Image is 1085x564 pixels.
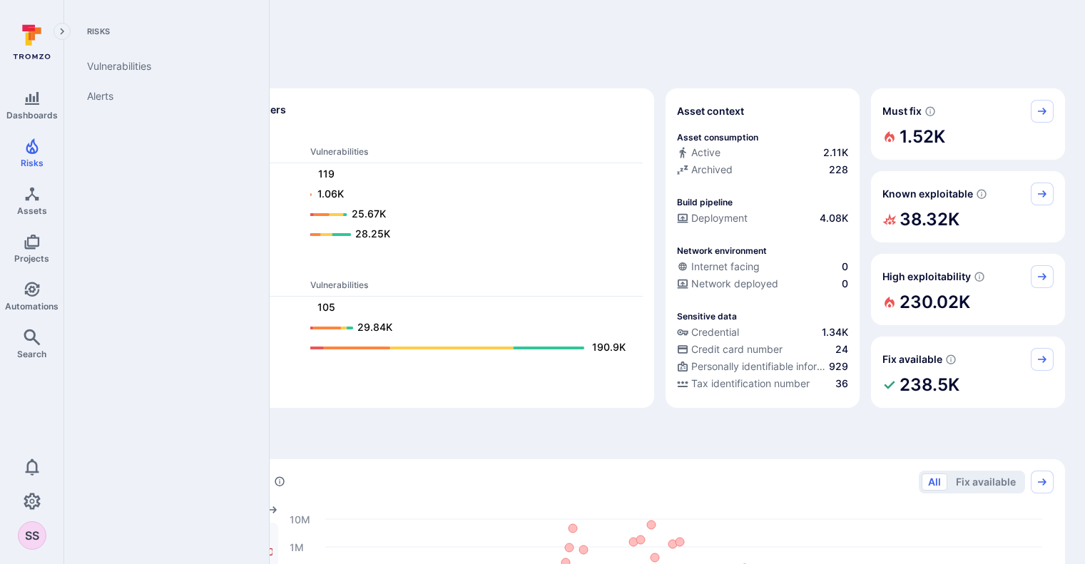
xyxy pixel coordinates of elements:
div: Known exploitable [871,171,1065,242]
a: Alerts [76,81,252,111]
button: Fix available [949,473,1022,491]
span: Personally identifiable information (PII) [691,359,826,374]
button: SS [18,521,46,550]
a: Active2.11K [677,145,848,160]
div: Commits seen in the last 180 days [677,145,848,163]
span: 24 [835,342,848,357]
span: Tax identification number [691,376,810,391]
div: Evidence that the asset is packaged and deployed somewhere [677,277,848,294]
span: Must fix [882,104,922,118]
a: 190.9K [310,339,628,357]
svg: Vulnerabilities with fix available [945,354,957,365]
span: 2.11K [823,145,848,160]
div: Internet facing [677,260,760,274]
div: Network deployed [677,277,778,291]
a: 119 [310,166,628,183]
span: Credential [691,325,739,339]
div: Must fix [871,88,1065,160]
span: Archived [691,163,733,177]
div: Number of vulnerabilities in status 'Open' 'Triaged' and 'In process' grouped by score [274,474,285,489]
span: 1.34K [822,325,848,339]
a: 29.84K [310,319,628,337]
span: Fix available [882,352,942,366]
div: Configured deployment pipeline [677,211,848,228]
div: Personally identifiable information (PII) [677,359,826,374]
svg: Confirmed exploitable by KEV [976,188,987,200]
span: Assets [17,205,47,216]
div: Credential [677,325,739,339]
p: Build pipeline [677,197,733,207]
span: Dashboards [6,110,58,121]
text: 10M [290,513,310,525]
span: Network deployed [691,277,778,291]
a: 25.67K [310,206,628,223]
text: 190.9K [592,341,626,353]
text: 1M [290,540,304,553]
a: Tax identification number36 [677,376,848,391]
p: Network environment [677,245,767,256]
button: Expand navigation menu [54,23,71,40]
span: Asset context [677,104,744,118]
span: Projects [14,253,49,264]
div: Fix available [871,337,1065,408]
th: Vulnerabilities [310,145,643,163]
text: 25.67K [352,207,386,220]
a: Personally identifiable information (PII)929 [677,359,848,374]
div: Evidence indicative of handling user or service credentials [677,325,848,342]
a: 105 [310,299,628,317]
span: Ops scanners [96,262,643,273]
span: Dev scanners [96,129,643,140]
a: 28.25K [310,226,628,243]
i: Expand navigation menu [57,26,67,38]
a: Archived228 [677,163,848,177]
a: Network deployed0 [677,277,848,291]
div: Sooraj Sudevan [18,521,46,550]
span: Credit card number [691,342,783,357]
span: Search [17,349,46,359]
th: Vulnerabilities [310,279,643,297]
p: Asset consumption [677,132,758,143]
div: Evidence that an asset is internet facing [677,260,848,277]
span: 0 [842,260,848,274]
text: 105 [317,301,335,313]
div: Archived [677,163,733,177]
span: Active [691,145,720,160]
span: Known exploitable [882,187,973,201]
button: All [922,473,947,491]
a: 1.06K [310,186,628,203]
span: Risks [76,26,252,37]
svg: Risk score >=40 , missed SLA [924,106,936,117]
span: 4.08K [820,211,848,225]
svg: EPSS score ≥ 0.7 [974,271,985,282]
span: Discover [84,60,1065,80]
text: 28.25K [355,227,390,240]
h2: 230.02K [900,288,970,317]
div: Deployment [677,211,748,225]
a: Credential1.34K [677,325,848,339]
text: 1.06K [317,188,344,200]
text: 29.84K [357,321,392,333]
text: 119 [318,168,335,180]
a: Credit card number24 [677,342,848,357]
div: Evidence indicative of processing tax identification numbers [677,376,848,394]
span: Prioritize [84,431,1065,451]
span: Deployment [691,211,748,225]
h2: 238.5K [900,371,959,399]
h2: 38.32K [900,205,959,234]
span: Risks [21,158,44,168]
span: 36 [835,376,848,391]
div: Credit card number [677,342,783,357]
span: 228 [829,163,848,177]
p: Sensitive data [677,311,737,322]
div: High exploitability [871,254,1065,325]
a: Internet facing0 [677,260,848,274]
span: 929 [829,359,848,374]
span: 0 [842,277,848,291]
span: High exploitability [882,270,971,284]
a: Vulnerabilities [76,51,252,81]
div: Evidence indicative of processing credit card numbers [677,342,848,359]
div: Code repository is archived [677,163,848,180]
h2: 1.52K [900,123,945,151]
span: Internet facing [691,260,760,274]
a: Deployment4.08K [677,211,848,225]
